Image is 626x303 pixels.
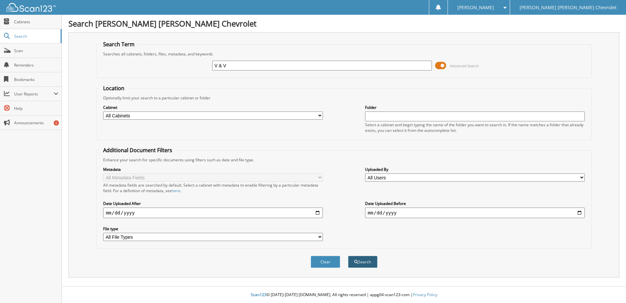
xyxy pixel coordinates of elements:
span: Announcements [14,120,58,126]
div: Searches all cabinets, folders, files, metadata, and keywords [100,51,588,57]
span: Advanced Search [450,63,479,68]
button: Clear [311,256,340,268]
div: Select a cabinet and begin typing the name of the folder you want to search in. If the name match... [365,122,585,133]
span: Bookmarks [14,77,58,82]
iframe: Chat Widget [593,272,626,303]
label: Metadata [103,167,323,172]
span: Reminders [14,62,58,68]
a: Privacy Policy [413,292,437,297]
img: scan123-logo-white.svg [7,3,56,12]
label: Cabinet [103,105,323,110]
div: All metadata fields are searched by default. Select a cabinet with metadata to enable filtering b... [103,182,323,193]
input: start [103,208,323,218]
label: File type [103,226,323,232]
span: User Reports [14,91,54,97]
legend: Search Term [100,41,138,48]
button: Search [348,256,377,268]
label: Date Uploaded After [103,201,323,206]
legend: Additional Document Filters [100,147,175,154]
div: Enhance your search for specific documents using filters such as date and file type. [100,157,588,163]
label: Uploaded By [365,167,585,172]
h1: Search [PERSON_NAME] [PERSON_NAME] Chevrolet [68,18,619,29]
label: Date Uploaded Before [365,201,585,206]
div: 5 [54,120,59,126]
span: Scan123 [251,292,267,297]
legend: Location [100,85,128,92]
span: [PERSON_NAME] [457,6,494,10]
div: Optionally limit your search to a particular cabinet or folder [100,95,588,101]
span: Help [14,106,58,111]
span: Scan [14,48,58,53]
input: end [365,208,585,218]
label: Folder [365,105,585,110]
div: © [DATE]-[DATE] [DOMAIN_NAME]. All rights reserved | appg04-scan123-com | [62,287,626,303]
span: Cabinets [14,19,58,25]
a: here [172,188,180,193]
span: Search [14,33,57,39]
span: [PERSON_NAME] [PERSON_NAME] Chevrolet [520,6,617,10]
